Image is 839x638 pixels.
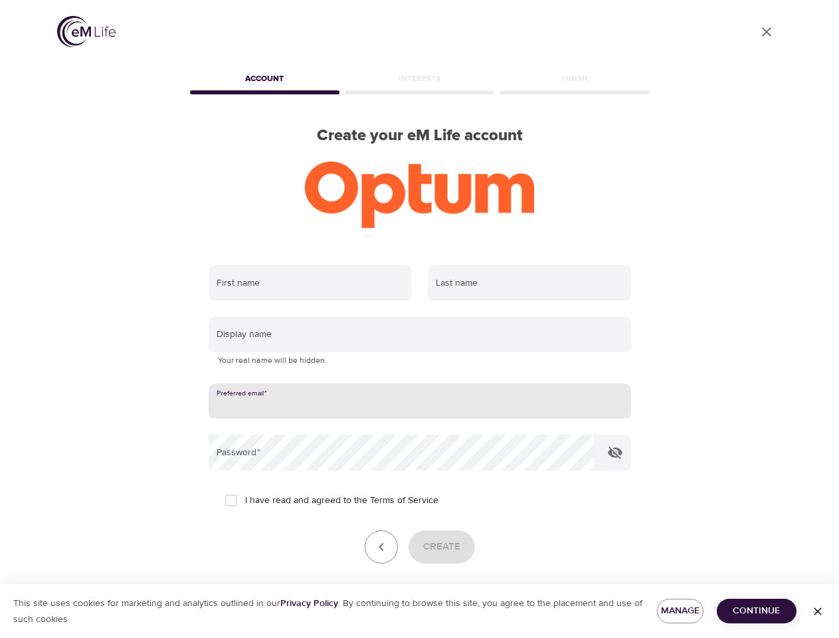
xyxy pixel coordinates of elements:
p: Your real name will be hidden. [218,354,622,368]
span: Manage [668,603,693,619]
img: logo [57,16,116,47]
img: Optum-logo-ora-RGB.png [305,161,534,228]
span: I have read and agreed to the [245,494,438,508]
span: Continue [727,603,786,619]
a: Privacy Policy [280,597,338,609]
a: Terms of Service [370,494,438,508]
button: Manage [657,599,703,623]
button: Continue [717,599,796,623]
h2: Create your eM Life account [187,126,652,146]
a: close [751,16,783,48]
